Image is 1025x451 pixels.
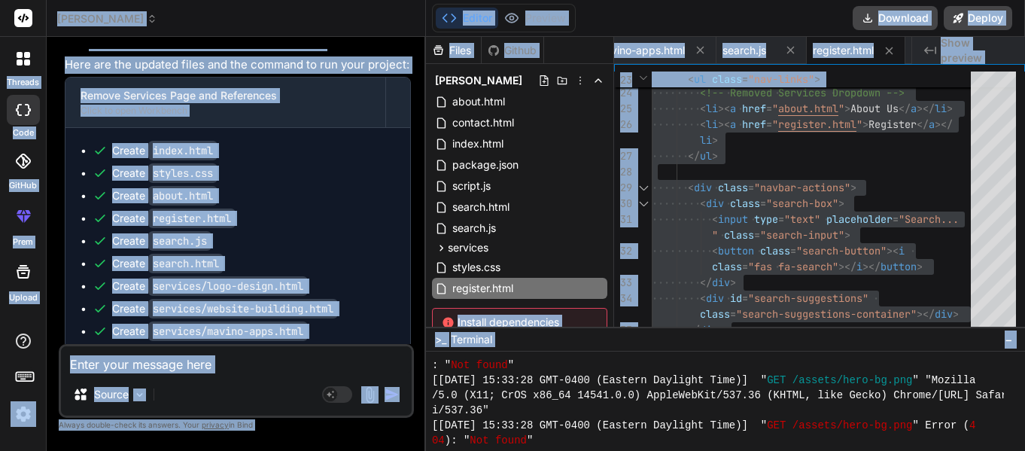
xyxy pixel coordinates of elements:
span: "Search... [899,212,959,226]
span: </ [917,117,929,131]
code: index.html [148,141,217,160]
button: − [1002,328,1016,352]
span: > [947,102,953,115]
code: search.html [148,254,224,273]
div: 34 [614,291,632,306]
span: ul [694,72,706,86]
span: /assets/hero-bg.png [792,418,913,433]
div: Remove Services Page and References [81,88,370,103]
span: package.json [911,43,978,58]
span: < [700,102,706,115]
span: div [706,197,724,210]
div: 24 [614,85,632,101]
code: styles.css [148,163,217,183]
span: package.json [451,156,520,174]
span: "search-input" [760,228,844,242]
span: > [862,117,868,131]
span: div [706,291,724,305]
span: > [712,149,718,163]
span: 4 [969,418,975,433]
span: class [718,181,748,194]
span: styles.css [451,258,502,276]
span: "nav-links" [748,72,814,86]
span: > [844,102,850,115]
span: = [766,102,772,115]
span: = [766,117,772,131]
span: " [772,117,778,131]
span: < [688,181,694,194]
div: Create [112,256,224,271]
div: Create [112,211,236,226]
span: services [448,240,488,255]
span: " [772,102,778,115]
span: div [935,307,953,321]
span: " [838,102,844,115]
span: ul [700,149,712,163]
label: threads [7,76,39,89]
p: Always double-check its answers. Your in Bind [59,418,414,432]
span: about.html [451,93,506,111]
span: script.js [451,177,492,195]
span: class [724,228,754,242]
span: li [935,102,947,115]
span: div [712,276,730,289]
span: placeholder [826,212,893,226]
code: services/website-building.html [148,299,338,318]
span: register.html [813,43,874,58]
div: 32 [614,243,632,259]
span: " [527,433,533,448]
span: > [844,228,850,242]
div: Create [112,301,338,316]
span: href [742,102,766,115]
span: class [712,72,742,86]
span: class [730,197,760,210]
span: < [700,117,706,131]
span: : " [432,358,451,373]
div: Create [112,166,217,181]
div: Files [426,43,481,58]
div: 28 [614,164,632,180]
span: = [893,212,899,226]
span: > [917,260,923,273]
span: Install dependencies [442,315,598,330]
span: " "Mozilla [912,373,975,388]
label: code [13,126,34,139]
span: about.html [778,102,838,115]
span: 04 [432,433,445,448]
span: About Us [850,102,899,115]
span: ></ [917,307,935,321]
span: mavino-apps.html [596,43,685,58]
span: a [730,102,736,115]
span: </ [688,323,700,337]
span: input [718,212,748,226]
span: = [778,212,784,226]
code: about.html [148,186,217,206]
span: >< [718,117,730,131]
img: Pick Models [133,389,146,401]
span: > [712,133,718,147]
span: "search-button" [796,244,887,257]
span: <!-- Removed Services Dropdown --> [700,86,905,99]
span: " Error ( [912,418,969,433]
span: search.html [451,198,511,216]
span: > [814,72,820,86]
span: > [718,323,724,337]
span: [[DATE] 15:33:28 GMT-0400 (Eastern Daylight Time)] " [432,418,767,433]
div: Create [112,188,217,203]
span: "search-box" [766,197,838,210]
label: prem [13,236,33,248]
span: button [718,244,754,257]
span: GET [767,418,786,433]
span: > [838,197,844,210]
span: "search-suggestions" [748,291,868,305]
span: [[DATE] 15:33:28 GMT-0400 (Eastern Daylight Time)] " [432,373,767,388]
span: li [706,102,718,115]
div: Click to open Workbench [81,105,370,117]
p: Source [94,387,129,402]
span: GET [767,373,786,388]
span: div [700,323,718,337]
span: class [760,244,790,257]
span: </ [688,149,700,163]
span: search.js [451,219,497,237]
span: = [742,260,748,273]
